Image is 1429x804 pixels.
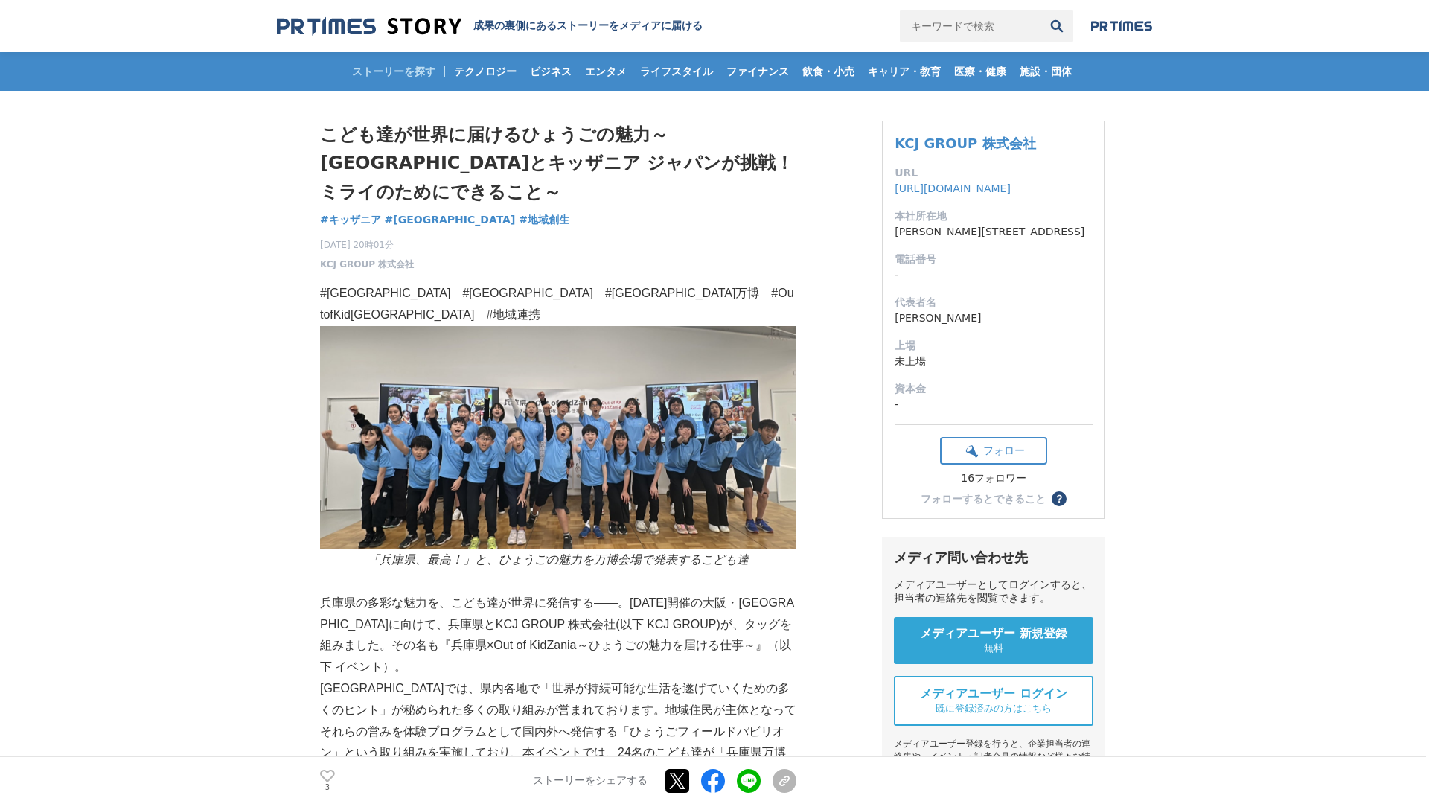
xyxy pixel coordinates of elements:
dt: 代表者名 [895,295,1093,310]
button: フォロー [940,437,1047,465]
span: 飲食・小売 [796,65,860,78]
dd: - [895,397,1093,412]
span: ライフスタイル [634,65,719,78]
a: ライフスタイル [634,52,719,91]
div: メディアユーザー登録を行うと、企業担当者の連絡先や、イベント・記者会見の情報など様々な特記情報を閲覧できます。 ※内容はストーリー・プレスリリースにより異なります。 [894,738,1093,801]
span: 医療・健康 [948,65,1012,78]
span: ？ [1054,494,1064,504]
dt: 本社所在地 [895,208,1093,224]
a: ファイナンス [720,52,795,91]
div: メディア問い合わせ先 [894,549,1093,567]
span: ビジネス [524,65,578,78]
div: 16フォロワー [940,472,1047,485]
a: メディアユーザー 新規登録 無料 [894,617,1093,664]
span: 施設・団体 [1014,65,1078,78]
span: #キッザニア [320,213,381,226]
span: キャリア・教育 [862,65,947,78]
span: 既に登録済みの方はこちら [936,702,1052,715]
a: キャリア・教育 [862,52,947,91]
span: ファイナンス [720,65,795,78]
dd: [PERSON_NAME][STREET_ADDRESS] [895,224,1093,240]
a: ビジネス [524,52,578,91]
dd: [PERSON_NAME] [895,310,1093,326]
span: テクノロジー [448,65,522,78]
img: 成果の裏側にあるストーリーをメディアに届ける [277,16,461,36]
a: エンタメ [579,52,633,91]
dd: 未上場 [895,354,1093,369]
a: 医療・健康 [948,52,1012,91]
a: #地域創生 [519,212,569,228]
button: ？ [1052,491,1067,506]
p: #[GEOGRAPHIC_DATA] #[GEOGRAPHIC_DATA] #[GEOGRAPHIC_DATA]万博 #OutofKid[GEOGRAPHIC_DATA] #地域連携 [320,283,796,326]
a: 飲食・小売 [796,52,860,91]
span: #地域創生 [519,213,569,226]
span: 無料 [984,642,1003,655]
a: KCJ GROUP 株式会社 [320,258,414,271]
a: [URL][DOMAIN_NAME] [895,182,1011,194]
span: [DATE] 20時01分 [320,238,414,252]
button: 検索 [1040,10,1073,42]
a: テクノロジー [448,52,522,91]
a: #[GEOGRAPHIC_DATA] [385,212,516,228]
p: 3 [320,784,335,791]
a: メディアユーザー ログイン 既に登録済みの方はこちら [894,676,1093,726]
dt: 電話番号 [895,252,1093,267]
h1: こども達が世界に届けるひょうごの魅力～[GEOGRAPHIC_DATA]とキッザニア ジャパンが挑戦！ミライのためにできること～ [320,121,796,206]
a: 成果の裏側にあるストーリーをメディアに届ける 成果の裏側にあるストーリーをメディアに届ける [277,16,703,36]
img: thumbnail_b3d89e40-8eca-11f0-b6fc-c9efb46ea977.JPG [320,326,796,549]
a: KCJ GROUP 株式会社 [895,135,1035,151]
h2: 成果の裏側にあるストーリーをメディアに届ける [473,19,703,33]
span: エンタメ [579,65,633,78]
a: 施設・団体 [1014,52,1078,91]
p: 兵庫県の多彩な魅力を、こども達が世界に発信する——。[DATE]開催の大阪・[GEOGRAPHIC_DATA]に向けて、兵庫県とKCJ GROUP 株式会社(以下 KCJ GROUP)が、タッグ... [320,593,796,678]
input: キーワードで検索 [900,10,1040,42]
span: メディアユーザー ログイン [920,686,1067,702]
em: 「兵庫県、最高！」と、ひょうごの魅力を万博会場で発表するこども達 [368,553,749,566]
div: メディアユーザーとしてログインすると、担当者の連絡先を閲覧できます。 [894,578,1093,605]
dd: - [895,267,1093,283]
span: メディアユーザー 新規登録 [920,626,1067,642]
p: ストーリーをシェアする [533,774,648,788]
img: prtimes [1091,20,1152,32]
div: フォローするとできること [921,494,1046,504]
span: #[GEOGRAPHIC_DATA] [385,213,516,226]
dt: URL [895,165,1093,181]
dt: 資本金 [895,381,1093,397]
a: #キッザニア [320,212,381,228]
dt: 上場 [895,338,1093,354]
